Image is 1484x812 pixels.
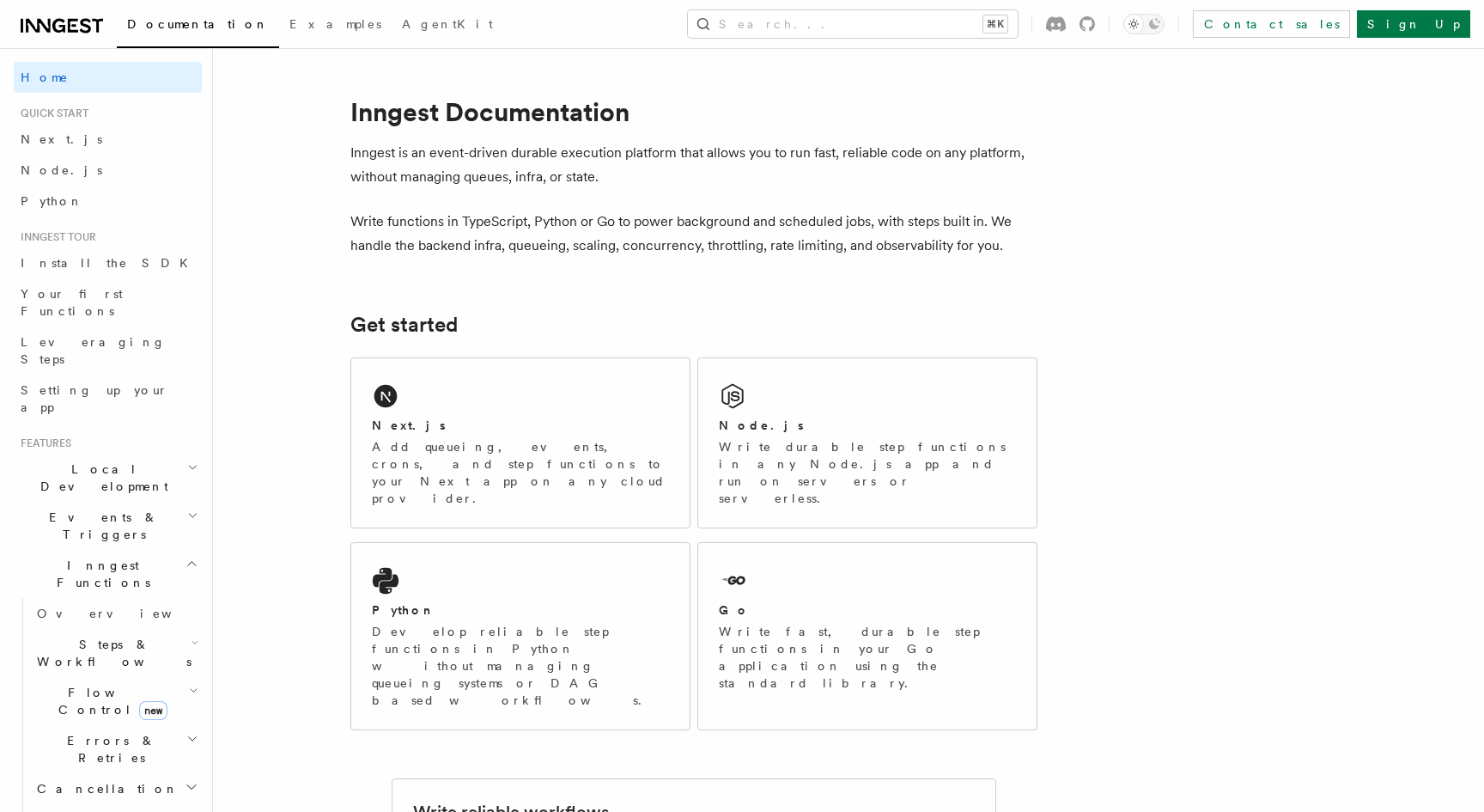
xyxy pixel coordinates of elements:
span: Events & Triggers [14,509,187,543]
a: Home [14,62,202,93]
h2: Go [719,601,750,619]
span: Quick start [14,107,88,120]
p: Inngest is an event-driven durable execution platform that allows you to run fast, reliable code ... [350,141,1037,189]
span: new [139,701,167,720]
a: Get started [350,313,458,337]
a: Next.js [14,124,202,155]
a: Next.jsAdd queueing, events, crons, and step functions to your Next app on any cloud provider. [350,357,690,528]
button: Search...⌘K [688,10,1018,38]
a: AgentKit [392,5,503,46]
span: Leveraging Steps [21,335,166,366]
p: Add queueing, events, crons, and step functions to your Next app on any cloud provider. [372,438,669,507]
button: Steps & Workflows [30,629,202,677]
p: Write functions in TypeScript, Python or Go to power background and scheduled jobs, with steps bu... [350,210,1037,258]
a: Overview [30,598,202,629]
span: Next.js [21,132,102,146]
span: Documentation [127,17,269,31]
span: Python [21,194,83,208]
span: Local Development [14,461,187,495]
span: Node.js [21,163,102,177]
span: AgentKit [402,17,493,31]
a: Contact sales [1193,10,1350,38]
h2: Next.js [372,417,446,434]
a: Install the SDK [14,247,202,278]
span: Setting up your app [21,383,168,414]
a: Node.jsWrite durable step functions in any Node.js app and run on servers or serverless. [697,357,1037,528]
button: Inngest Functions [14,550,202,598]
a: Your first Functions [14,278,202,327]
kbd: ⌘K [983,15,1007,33]
span: Install the SDK [21,256,198,270]
a: Python [14,186,202,217]
button: Events & Triggers [14,502,202,550]
button: Local Development [14,454,202,502]
span: Cancellation [30,780,179,797]
a: GoWrite fast, durable step functions in your Go application using the standard library. [697,542,1037,730]
span: Home [21,69,69,86]
button: Flow Controlnew [30,677,202,725]
a: Node.js [14,155,202,186]
button: Cancellation [30,773,202,804]
span: Steps & Workflows [30,636,192,670]
span: Your first Functions [21,287,123,318]
span: Features [14,437,71,450]
button: Errors & Retries [30,725,202,773]
a: Setting up your app [14,375,202,423]
span: Errors & Retries [30,732,186,766]
span: Overview [37,607,214,620]
h2: Python [372,601,435,619]
a: Sign Up [1357,10,1470,38]
span: Inngest Functions [14,557,185,591]
p: Develop reliable step functions in Python without managing queueing systems or DAG based workflows. [372,623,669,709]
h2: Node.js [719,417,804,434]
p: Write durable step functions in any Node.js app and run on servers or serverless. [719,438,1016,507]
a: Documentation [117,5,279,48]
span: Flow Control [30,684,189,718]
a: Examples [279,5,392,46]
p: Write fast, durable step functions in your Go application using the standard library. [719,623,1016,692]
button: Toggle dark mode [1123,14,1165,34]
a: PythonDevelop reliable step functions in Python without managing queueing systems or DAG based wo... [350,542,690,730]
span: Inngest tour [14,230,96,244]
a: Leveraging Steps [14,327,202,375]
h1: Inngest Documentation [350,96,1037,127]
span: Examples [289,17,381,31]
